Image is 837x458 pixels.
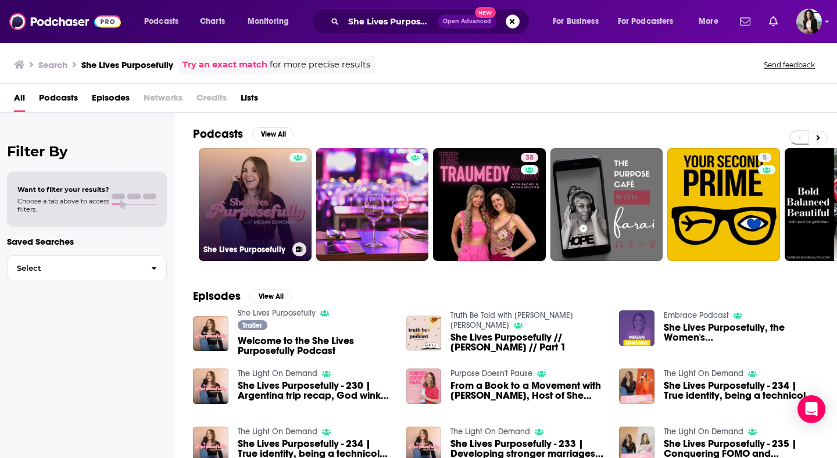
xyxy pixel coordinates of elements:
[8,264,142,272] span: Select
[323,8,541,35] div: Search podcasts, credits, & more...
[9,10,121,33] img: Podchaser - Follow, Share and Rate Podcasts
[252,127,294,141] button: View All
[248,13,289,30] span: Monitoring
[664,381,818,400] a: She Lives Purposefully - 234 | True identity, being a technicolor woman, going ALL IN for Jesus w...
[691,12,733,31] button: open menu
[200,13,225,30] span: Charts
[193,368,228,404] img: She Lives Purposefully - 230 | Argentina trip recap, God winks, selfless love and hospitality, an...
[664,310,729,320] a: Embrace Podcast
[610,12,691,31] button: open menu
[144,88,183,112] span: Networks
[760,60,818,70] button: Send feedback
[699,13,718,30] span: More
[238,336,392,356] a: Welcome to the She Lives Purposefully Podcast
[238,308,316,318] a: She Lives Purposefully
[193,316,228,352] img: Welcome to the She Lives Purposefully Podcast
[7,236,167,247] p: Saved Searches
[797,395,825,423] div: Open Intercom Messenger
[250,289,292,303] button: View All
[433,148,546,261] a: 38
[239,12,304,31] button: open menu
[545,12,613,31] button: open menu
[136,12,194,31] button: open menu
[238,427,317,436] a: The Light On Demand
[664,368,743,378] a: The Light On Demand
[92,88,130,112] a: Episodes
[735,12,755,31] a: Show notifications dropdown
[7,255,167,281] button: Select
[450,310,573,330] a: Truth Be Told with Alexis Monet Howell
[144,13,178,30] span: Podcasts
[619,368,654,404] img: She Lives Purposefully - 234 | True identity, being a technicolor woman, going ALL IN for Jesus w...
[450,427,530,436] a: The Light On Demand
[443,19,491,24] span: Open Advanced
[270,58,370,71] span: for more precise results
[450,332,605,352] a: She Lives Purposefully // Megan Edmonds // Part 1
[525,152,534,164] span: 38
[667,148,780,261] a: 5
[14,88,25,112] a: All
[618,13,674,30] span: For Podcasters
[17,197,109,213] span: Choose a tab above to access filters.
[39,88,78,112] a: Podcasts
[664,323,818,342] a: She Lives Purposefully, the Women's Bible-Based Digital Resource with Megan Edmonds
[193,127,294,141] a: PodcastsView All
[796,9,822,34] button: Show profile menu
[796,9,822,34] span: Logged in as ElizabethCole
[764,12,782,31] a: Show notifications dropdown
[238,381,392,400] a: She Lives Purposefully - 230 | Argentina trip recap, God winks, selfless love and hospitality, an...
[450,332,605,352] span: She Lives Purposefully // [PERSON_NAME] // Part 1
[193,289,292,303] a: EpisodesView All
[664,427,743,436] a: The Light On Demand
[7,143,167,160] h2: Filter By
[521,153,538,162] a: 38
[758,153,771,162] a: 5
[238,368,317,378] a: The Light On Demand
[450,368,532,378] a: Purpose Doesn't Pause
[406,316,442,351] img: She Lives Purposefully // Megan Edmonds // Part 1
[664,381,818,400] span: She Lives Purposefully - 234 | True identity, being a technicolor woman, going ALL IN for [DEMOGR...
[241,88,258,112] a: Lists
[475,7,496,18] span: New
[796,9,822,34] img: User Profile
[450,381,605,400] a: From a Book to a Movement with Megan Edmonds, Host of She Lives Purposefully Podcast 🇺🇸
[553,13,599,30] span: For Business
[193,127,243,141] h2: Podcasts
[196,88,227,112] span: Credits
[664,323,818,342] span: She Lives Purposefully, the Women's [DEMOGRAPHIC_DATA]-Based Digital Resource with [PERSON_NAME]
[242,322,262,329] span: Trailer
[619,310,654,346] img: She Lives Purposefully, the Women's Bible-Based Digital Resource with Megan Edmonds
[344,12,438,31] input: Search podcasts, credits, & more...
[38,59,67,70] h3: Search
[193,289,241,303] h2: Episodes
[192,12,232,31] a: Charts
[17,185,109,194] span: Want to filter your results?
[406,368,442,404] img: From a Book to a Movement with Megan Edmonds, Host of She Lives Purposefully Podcast 🇺🇸
[450,381,605,400] span: From a Book to a Movement with [PERSON_NAME], Host of She Lives Purposefully Podcast 🇺🇸
[183,58,267,71] a: Try an exact match
[81,59,173,70] h3: She Lives Purposefully
[438,15,496,28] button: Open AdvancedNew
[763,152,767,164] span: 5
[203,245,288,255] h3: She Lives Purposefully
[199,148,312,261] a: She Lives Purposefully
